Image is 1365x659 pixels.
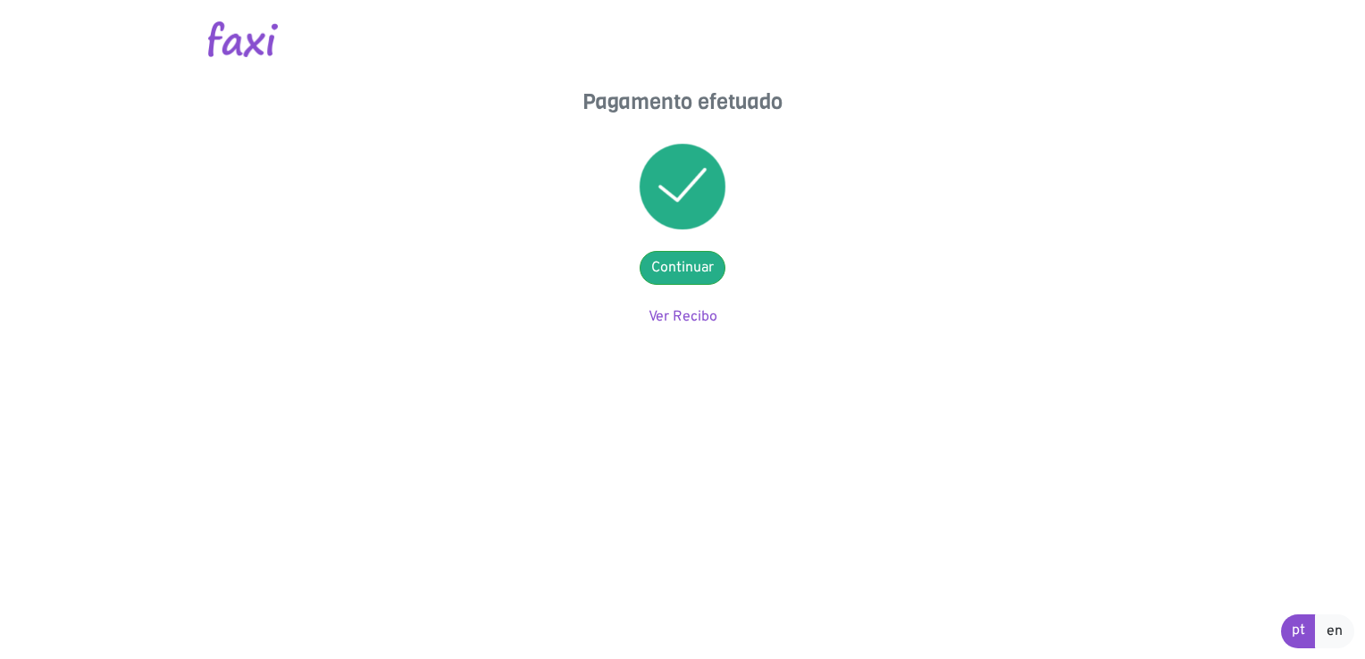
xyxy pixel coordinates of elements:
[640,251,725,285] a: Continuar
[1315,614,1354,648] a: en
[649,308,717,326] a: Ver Recibo
[504,89,861,115] h4: Pagamento efetuado
[640,144,725,229] img: success
[1281,614,1316,648] a: pt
